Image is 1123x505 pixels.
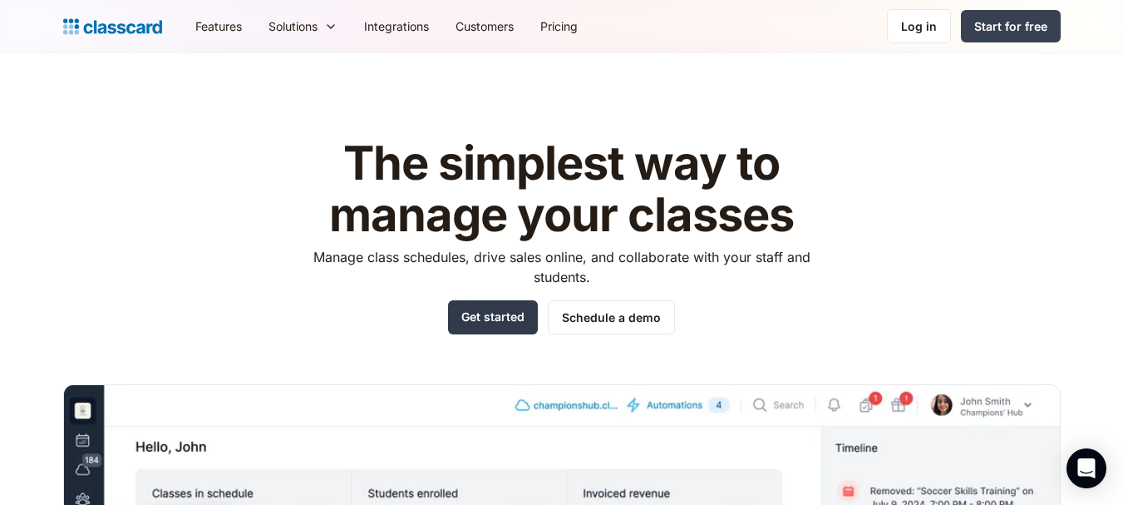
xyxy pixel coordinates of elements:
[527,7,591,45] a: Pricing
[974,17,1047,35] div: Start for free
[63,15,162,38] a: home
[887,9,951,43] a: Log in
[1066,448,1106,488] div: Open Intercom Messenger
[255,7,351,45] div: Solutions
[298,138,825,240] h1: The simplest way to manage your classes
[182,7,255,45] a: Features
[351,7,442,45] a: Integrations
[901,17,937,35] div: Log in
[961,10,1061,42] a: Start for free
[298,247,825,287] p: Manage class schedules, drive sales online, and collaborate with your staff and students.
[448,300,538,334] a: Get started
[442,7,527,45] a: Customers
[548,300,675,334] a: Schedule a demo
[268,17,318,35] div: Solutions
